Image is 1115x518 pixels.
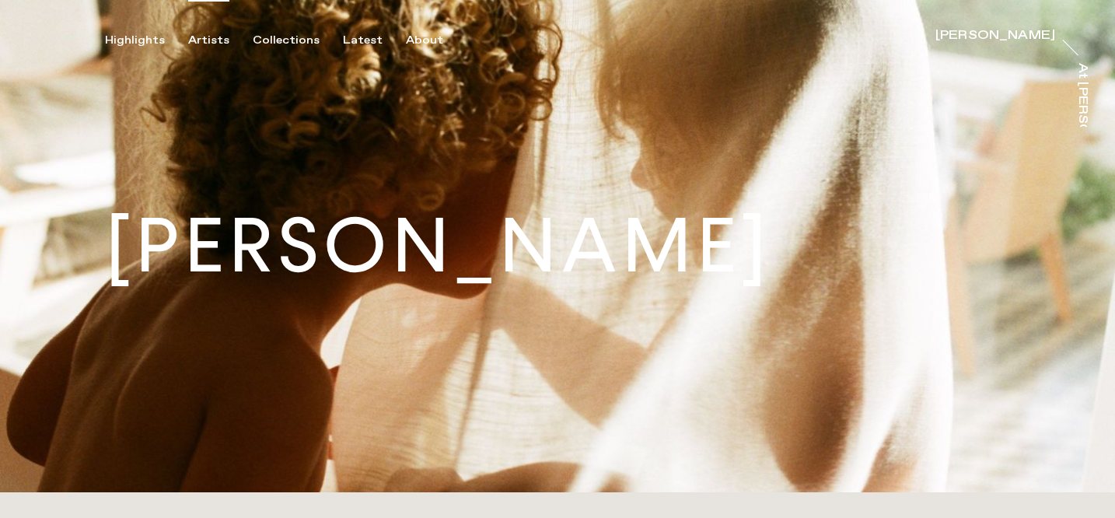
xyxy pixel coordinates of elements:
[343,33,406,47] button: Latest
[253,33,320,47] div: Collections
[343,33,383,47] div: Latest
[935,30,1055,45] a: [PERSON_NAME]
[105,33,188,47] button: Highlights
[406,33,443,47] div: About
[188,33,253,47] button: Artists
[188,33,229,47] div: Artists
[253,33,343,47] button: Collections
[105,208,771,284] h1: [PERSON_NAME]
[1073,63,1089,127] a: At [PERSON_NAME]
[406,33,467,47] button: About
[105,33,165,47] div: Highlights
[1076,63,1089,202] div: At [PERSON_NAME]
